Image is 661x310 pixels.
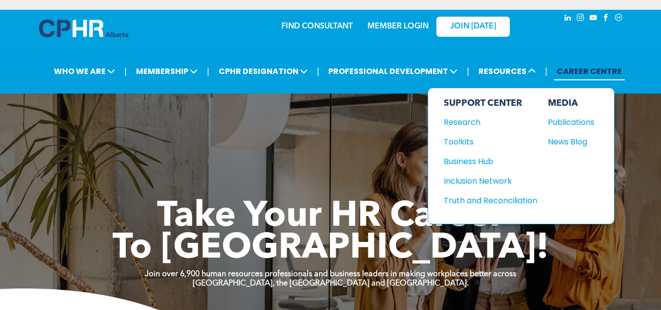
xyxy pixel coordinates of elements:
a: facebook [601,12,612,25]
a: instagram [575,12,586,25]
li: | [545,61,547,81]
li: | [317,61,319,81]
span: To [GEOGRAPHIC_DATA]! [113,231,549,266]
a: Truth and Reconciliation [444,194,537,207]
div: Business Hub [444,155,528,167]
li: | [124,61,127,81]
a: youtube [588,12,599,25]
a: News Blog [548,136,594,148]
span: WHO WE ARE [51,62,118,80]
div: Publications [548,116,590,128]
li: | [207,61,209,81]
strong: [GEOGRAPHIC_DATA], the [GEOGRAPHIC_DATA] and [GEOGRAPHIC_DATA]. [193,280,469,287]
a: Inclusion Network [444,175,537,187]
span: Take Your HR Career [157,199,504,235]
a: Social network [614,12,624,25]
a: CAREER CENTRE [554,62,625,80]
a: Research [444,116,537,128]
div: News Blog [548,136,590,148]
span: JOIN [DATE] [450,22,496,31]
a: Toolkits [444,136,537,148]
div: Inclusion Network [444,175,528,187]
a: MEMBER LOGIN [367,23,429,30]
span: PROFESSIONAL DEVELOPMENT [325,62,460,80]
div: Truth and Reconciliation [444,194,528,207]
div: MEDIA [548,98,594,109]
a: Business Hub [444,155,537,167]
span: CPHR DESIGNATION [216,62,311,80]
li: | [467,61,469,81]
span: MEMBERSHIP [133,62,201,80]
div: SUPPORT CENTER [444,98,537,109]
a: linkedin [563,12,573,25]
a: Publications [548,116,594,128]
strong: Join over 6,900 human resources professionals and business leaders in making workplaces better ac... [145,270,516,278]
img: A blue and white logo for cp alberta [39,20,128,37]
div: Toolkits [444,136,528,148]
a: JOIN [DATE] [436,17,510,37]
span: RESOURCES [476,62,539,80]
div: Research [444,116,528,128]
a: FIND CONSULTANT [281,23,353,30]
